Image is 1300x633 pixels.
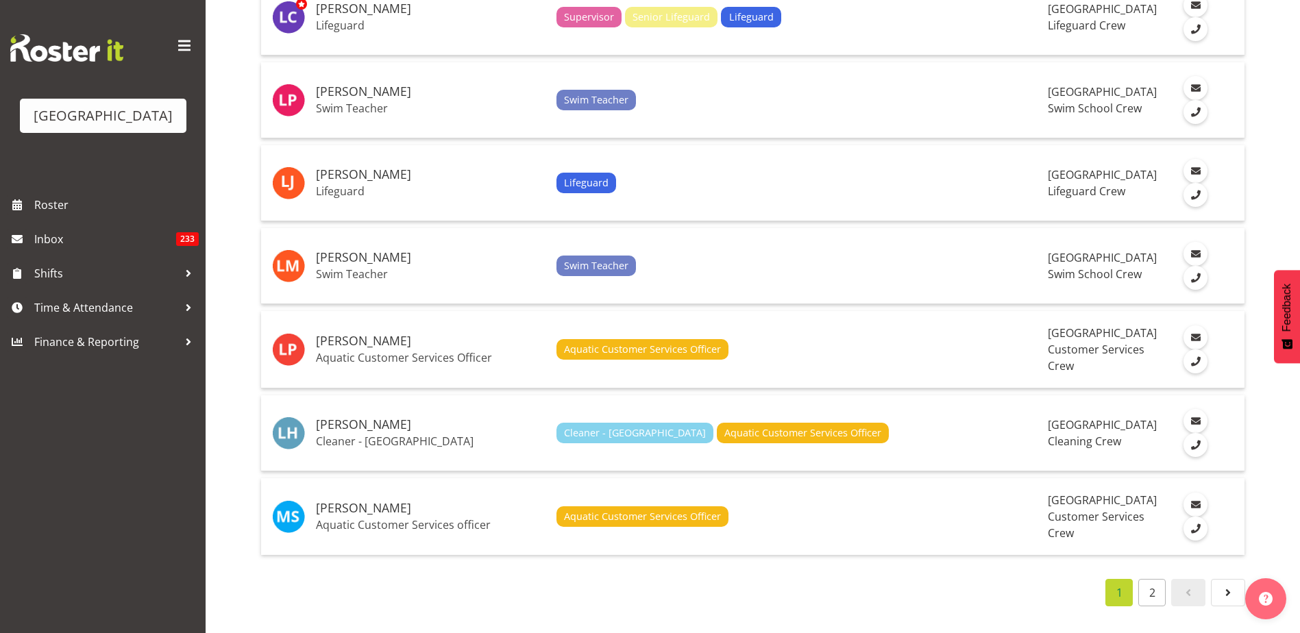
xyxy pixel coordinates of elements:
a: Email Employee [1184,409,1207,433]
span: [GEOGRAPHIC_DATA] [1048,325,1157,340]
h5: [PERSON_NAME] [316,168,545,182]
h5: [PERSON_NAME] [316,501,545,515]
div: [GEOGRAPHIC_DATA] [34,105,173,126]
p: Cleaner - [GEOGRAPHIC_DATA] [316,434,545,448]
span: Cleaning Crew [1048,434,1121,449]
a: Call Employee [1184,349,1207,373]
p: Aquatic Customer Services officer [316,518,545,532]
span: Aquatic Customer Services Officer [724,425,881,440]
img: help-xxl-2.png [1259,592,1273,606]
span: Feedback [1281,284,1293,332]
span: Roster [34,195,199,215]
img: luca-pudda11632.jpg [272,333,305,366]
span: Swim Teacher [564,258,628,273]
h5: [PERSON_NAME] [316,2,545,16]
span: Swim School Crew [1048,266,1142,282]
span: Lifeguard Crew [1048,184,1125,199]
p: Swim Teacher [316,267,545,281]
h5: [PERSON_NAME] [316,251,545,264]
span: Lifeguard Crew [1048,18,1125,33]
a: Call Employee [1184,100,1207,124]
span: Lifeguard [729,10,774,25]
span: Lifeguard [564,175,609,190]
span: [GEOGRAPHIC_DATA] [1048,493,1157,508]
span: Aquatic Customer Services Officer [564,509,721,524]
p: Swim Teacher [316,101,545,115]
span: [GEOGRAPHIC_DATA] [1048,84,1157,99]
span: Customer Services Crew [1048,509,1144,541]
span: Swim Teacher [564,92,628,108]
span: [GEOGRAPHIC_DATA] [1048,1,1157,16]
p: Lifeguard [316,184,545,198]
span: Customer Services Crew [1048,342,1144,373]
img: Rosterit website logo [10,34,123,62]
span: Supervisor [564,10,614,25]
img: laurie-cook11580.jpg [272,1,305,34]
span: Cleaner - [GEOGRAPHIC_DATA] [564,425,706,440]
img: lynley-hamlin548.jpg [272,417,305,449]
span: Senior Lifeguard [633,10,710,25]
span: Time & Attendance [34,297,178,318]
a: Email Employee [1184,242,1207,266]
a: 2 [1138,579,1166,606]
span: Inbox [34,229,176,249]
span: Aquatic Customer Services Officer [564,342,721,357]
a: Call Employee [1184,266,1207,290]
h5: [PERSON_NAME] [316,85,545,99]
h5: [PERSON_NAME] [316,418,545,432]
a: Call Employee [1184,17,1207,41]
span: Shifts [34,263,178,284]
p: Aquatic Customer Services Officer [316,351,545,364]
span: [GEOGRAPHIC_DATA] [1048,167,1157,182]
span: Finance & Reporting [34,332,178,352]
a: Email Employee [1184,159,1207,183]
a: Email Employee [1184,76,1207,100]
span: [GEOGRAPHIC_DATA] [1048,250,1157,265]
img: lily-mcdowall8806.jpg [272,249,305,282]
span: Swim School Crew [1048,101,1142,116]
a: Call Employee [1184,517,1207,541]
a: Call Employee [1184,183,1207,207]
a: Email Employee [1184,325,1207,349]
button: Feedback - Show survey [1274,270,1300,363]
img: libby-pawley11413.jpg [272,84,305,116]
p: Lifeguard [316,18,545,32]
a: Call Employee [1184,433,1207,457]
span: [GEOGRAPHIC_DATA] [1048,417,1157,432]
img: lilah-jack11056.jpg [272,166,305,199]
a: Email Employee [1184,493,1207,517]
h5: [PERSON_NAME] [316,334,545,348]
img: maddison-schultz11577.jpg [272,500,305,533]
span: 233 [176,232,199,246]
